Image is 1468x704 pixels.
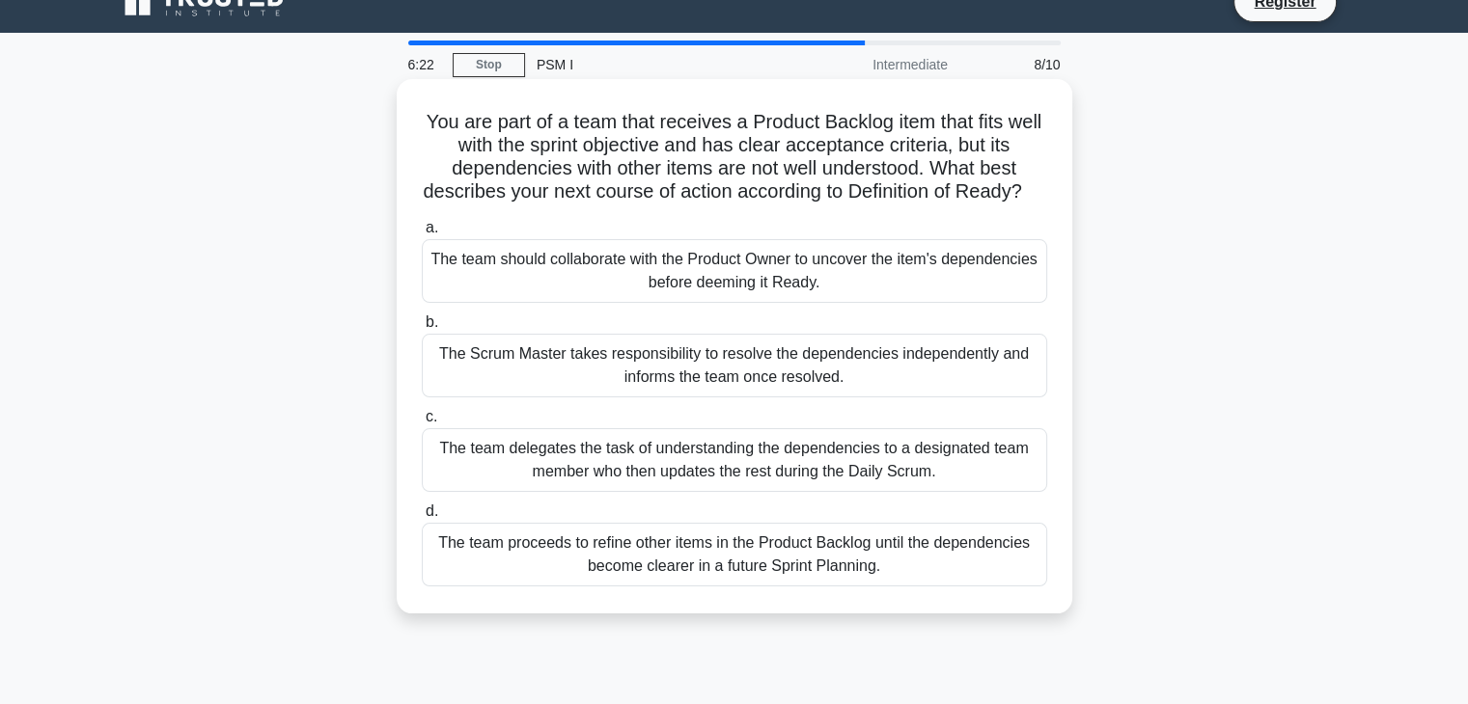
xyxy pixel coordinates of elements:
span: c. [426,408,437,424]
div: The team proceeds to refine other items in the Product Backlog until the dependencies become clea... [422,523,1047,586]
span: d. [426,502,438,519]
div: The team should collaborate with the Product Owner to uncover the item's dependencies before deem... [422,239,1047,303]
div: 8/10 [959,45,1072,84]
div: The Scrum Master takes responsibility to resolve the dependencies independently and informs the t... [422,334,1047,397]
span: b. [426,313,438,330]
div: 6:22 [397,45,453,84]
h5: You are part of a team that receives a Product Backlog item that fits well with the sprint object... [420,110,1049,204]
div: The team delegates the task of understanding the dependencies to a designated team member who the... [422,428,1047,492]
span: a. [426,219,438,235]
div: PSM I [525,45,790,84]
a: Stop [453,53,525,77]
div: Intermediate [790,45,959,84]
